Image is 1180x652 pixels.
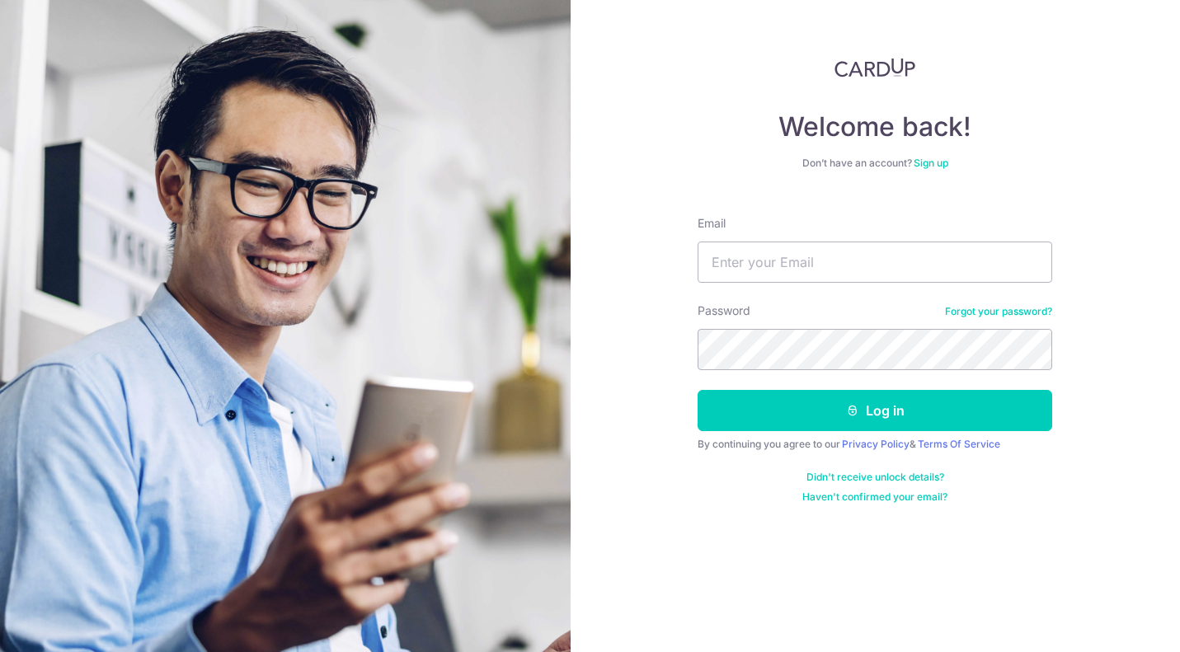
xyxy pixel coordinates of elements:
div: By continuing you agree to our & [698,438,1052,451]
a: Privacy Policy [842,438,910,450]
button: Log in [698,390,1052,431]
label: Password [698,303,750,319]
a: Terms Of Service [918,438,1000,450]
label: Email [698,215,726,232]
a: Didn't receive unlock details? [806,471,944,484]
a: Haven't confirmed your email? [802,490,947,504]
h4: Welcome back! [698,110,1052,143]
div: Don’t have an account? [698,157,1052,170]
img: CardUp Logo [834,58,915,77]
a: Forgot your password? [945,305,1052,318]
a: Sign up [914,157,948,169]
input: Enter your Email [698,242,1052,283]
